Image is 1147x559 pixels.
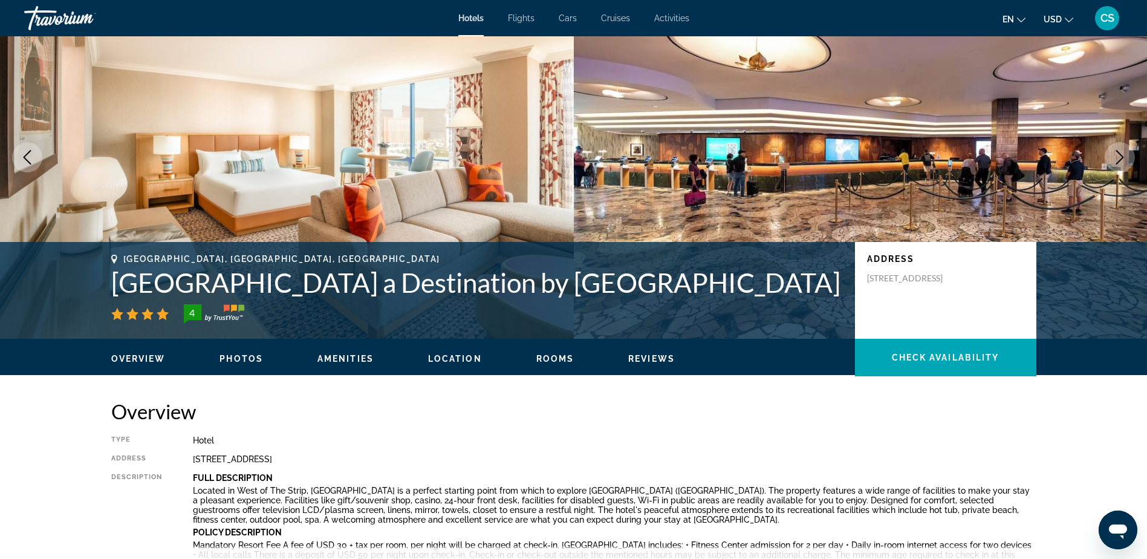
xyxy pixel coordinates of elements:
[12,142,42,172] button: Previous image
[1044,15,1062,24] span: USD
[428,353,482,364] button: Location
[1099,511,1137,549] iframe: Button to launch messaging window
[458,13,484,23] a: Hotels
[428,354,482,364] span: Location
[536,353,574,364] button: Rooms
[111,399,1036,423] h2: Overview
[1100,12,1114,24] span: CS
[1002,15,1014,24] span: en
[1105,142,1135,172] button: Next image
[180,306,204,320] div: 4
[892,353,999,362] span: Check Availability
[184,304,244,324] img: trustyou-badge-hor.svg
[628,353,675,364] button: Reviews
[654,13,689,23] a: Activities
[111,353,166,364] button: Overview
[1002,10,1025,28] button: Change language
[219,353,263,364] button: Photos
[193,436,1036,445] div: Hotel
[508,13,535,23] a: Flights
[601,13,630,23] a: Cruises
[111,454,163,464] div: Address
[219,354,263,364] span: Photos
[111,436,163,445] div: Type
[628,354,675,364] span: Reviews
[193,473,273,483] b: Full Description
[193,528,282,537] b: Policy Description
[1044,10,1073,28] button: Change currency
[123,254,440,264] span: [GEOGRAPHIC_DATA], [GEOGRAPHIC_DATA], [GEOGRAPHIC_DATA]
[867,273,964,284] p: [STREET_ADDRESS]
[193,454,1036,464] div: [STREET_ADDRESS]
[111,267,843,298] h1: [GEOGRAPHIC_DATA] a Destination by [GEOGRAPHIC_DATA]
[317,353,374,364] button: Amenities
[111,354,166,364] span: Overview
[559,13,577,23] a: Cars
[536,354,574,364] span: Rooms
[24,2,145,34] a: Travorium
[855,339,1036,376] button: Check Availability
[867,254,1024,264] p: Address
[317,354,374,364] span: Amenities
[1091,5,1123,31] button: User Menu
[193,486,1036,525] p: Located in West of The Strip, [GEOGRAPHIC_DATA] is a perfect starting point from which to explore...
